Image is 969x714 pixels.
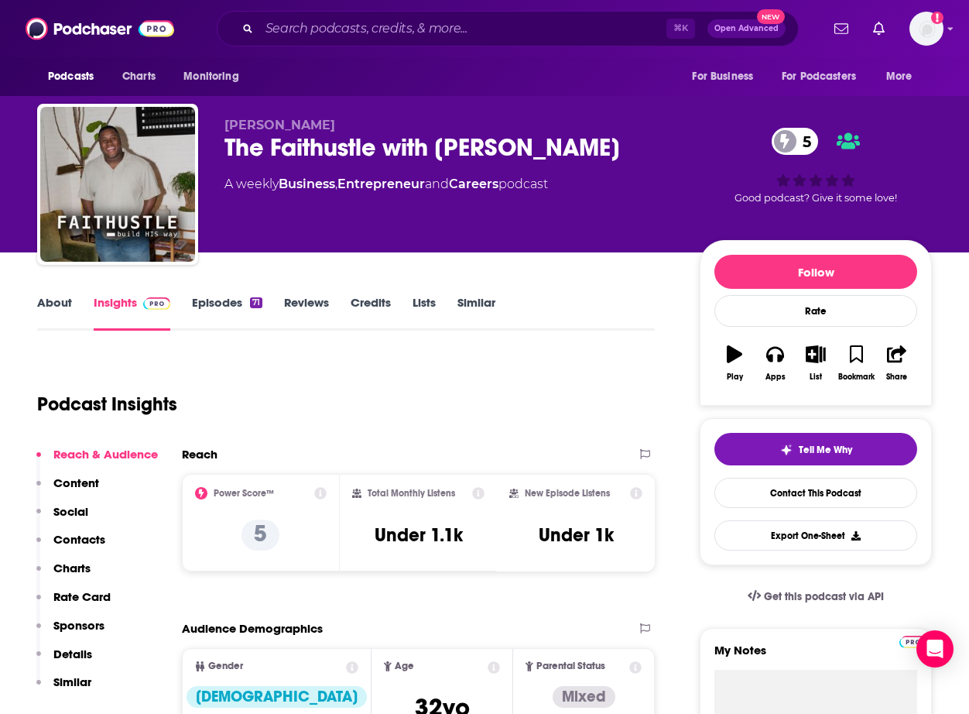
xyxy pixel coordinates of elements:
[53,647,92,661] p: Details
[714,255,917,289] button: Follow
[877,335,917,391] button: Share
[351,295,391,331] a: Credits
[714,520,917,551] button: Export One-Sheet
[413,295,436,331] a: Lists
[259,16,666,41] input: Search podcasts, credits, & more...
[757,9,785,24] span: New
[36,504,88,533] button: Social
[94,295,170,331] a: InsightsPodchaser Pro
[714,433,917,465] button: tell me why sparkleTell Me Why
[36,447,158,475] button: Reach & Audience
[337,177,425,191] a: Entrepreneur
[36,675,91,703] button: Similar
[714,643,917,670] label: My Notes
[727,372,743,382] div: Play
[425,177,449,191] span: and
[224,118,335,132] span: [PERSON_NAME]
[279,177,335,191] a: Business
[916,630,954,668] div: Open Intercom Messenger
[714,478,917,508] a: Contact This Podcast
[828,15,854,42] a: Show notifications dropdown
[335,177,337,191] span: ,
[53,532,105,547] p: Contacts
[284,295,329,331] a: Reviews
[886,372,907,382] div: Share
[899,633,926,648] a: Pro website
[734,192,897,204] span: Good podcast? Give it some love!
[714,295,917,327] div: Rate
[692,66,753,88] span: For Business
[796,335,836,391] button: List
[37,62,114,91] button: open menu
[53,475,99,490] p: Content
[53,675,91,689] p: Similar
[214,488,274,499] h2: Power Score™
[122,66,156,88] span: Charts
[368,488,455,499] h2: Total Monthly Listens
[182,621,323,636] h2: Audience Demographics
[836,335,876,391] button: Bookmark
[707,19,786,38] button: Open AdvancedNew
[173,62,259,91] button: open menu
[36,647,92,675] button: Details
[53,589,111,604] p: Rate Card
[772,128,819,155] a: 5
[780,444,793,456] img: tell me why sparkle
[53,561,91,575] p: Charts
[867,15,891,42] a: Show notifications dropdown
[217,11,799,46] div: Search podcasts, credits, & more...
[37,295,72,331] a: About
[395,661,414,671] span: Age
[735,578,896,616] a: Get this podcast via API
[37,393,177,416] h1: Podcast Insights
[787,128,819,155] span: 5
[187,686,367,708] div: [DEMOGRAPHIC_DATA]
[208,661,243,671] span: Gender
[539,523,614,547] h3: Under 1k
[765,372,786,382] div: Apps
[681,62,772,91] button: open menu
[909,12,943,46] button: Show profile menu
[143,297,170,310] img: Podchaser Pro
[36,532,105,561] button: Contacts
[192,295,262,331] a: Episodes71
[36,589,111,618] button: Rate Card
[810,372,822,382] div: List
[36,561,91,589] button: Charts
[886,66,913,88] span: More
[782,66,856,88] span: For Podcasters
[714,25,779,33] span: Open Advanced
[931,12,943,24] svg: Add a profile image
[182,447,217,462] h2: Reach
[772,62,878,91] button: open menu
[53,504,88,519] p: Social
[666,19,695,39] span: ⌘ K
[250,297,262,308] div: 71
[553,686,615,708] div: Mixed
[536,661,605,671] span: Parental Status
[36,475,99,504] button: Content
[112,62,165,91] a: Charts
[241,520,279,551] p: 5
[700,118,932,214] div: 5Good podcast? Give it some love!
[457,295,495,331] a: Similar
[909,12,943,46] span: Logged in as shcarlos
[899,636,926,648] img: Podchaser Pro
[764,590,884,603] span: Get this podcast via API
[755,335,795,391] button: Apps
[799,444,852,456] span: Tell Me Why
[53,447,158,462] p: Reach & Audience
[375,523,463,547] h3: Under 1.1k
[26,14,174,43] img: Podchaser - Follow, Share and Rate Podcasts
[48,66,94,88] span: Podcasts
[875,62,932,91] button: open menu
[40,107,195,262] img: The Faithustle with Mukwenda Kandole
[224,175,548,194] div: A weekly podcast
[838,372,875,382] div: Bookmark
[36,618,104,647] button: Sponsors
[714,335,755,391] button: Play
[449,177,498,191] a: Careers
[183,66,238,88] span: Monitoring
